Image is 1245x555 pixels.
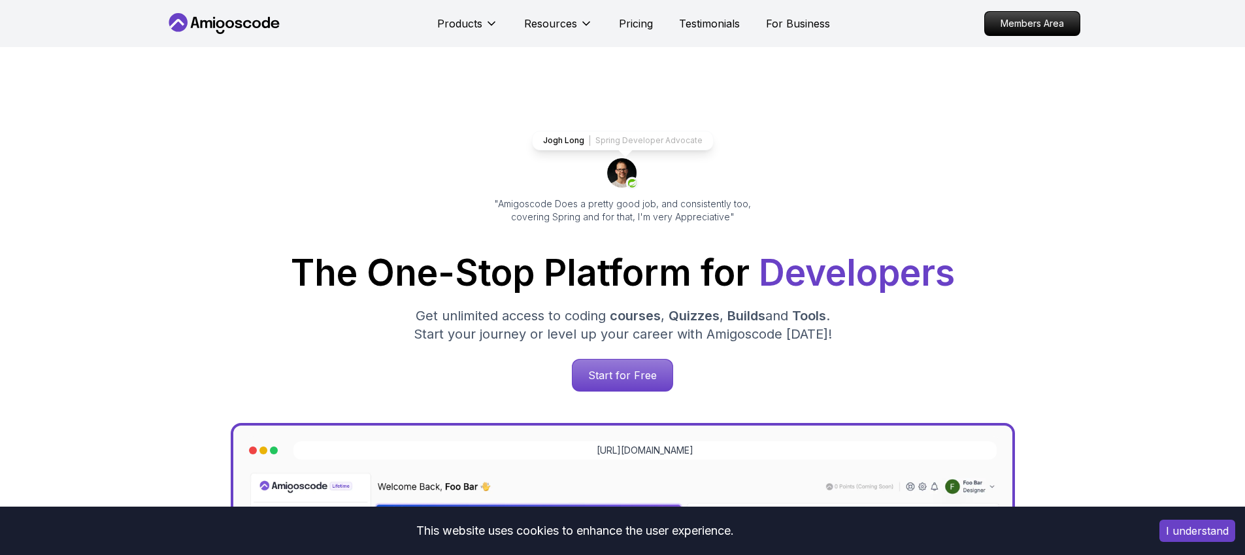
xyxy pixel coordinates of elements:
[985,12,1080,35] p: Members Area
[669,308,720,324] span: Quizzes
[595,135,703,146] p: Spring Developer Advocate
[573,360,672,391] p: Start for Free
[543,135,584,146] p: Jogh Long
[792,308,826,324] span: Tools
[679,16,740,31] a: Testimonials
[1159,520,1235,542] button: Accept cookies
[984,11,1080,36] a: Members Area
[597,444,693,457] a: [URL][DOMAIN_NAME]
[766,16,830,31] a: For Business
[619,16,653,31] a: Pricing
[176,255,1070,291] h1: The One-Stop Platform for
[610,308,661,324] span: courses
[524,16,577,31] p: Resources
[476,197,769,224] p: "Amigoscode Does a pretty good job, and consistently too, covering Spring and for that, I'm very ...
[727,308,765,324] span: Builds
[572,359,673,392] a: Start for Free
[437,16,482,31] p: Products
[524,16,593,42] button: Resources
[10,516,1140,545] div: This website uses cookies to enhance the user experience.
[403,307,842,343] p: Get unlimited access to coding , , and . Start your journey or level up your career with Amigosco...
[607,158,639,190] img: josh long
[437,16,498,42] button: Products
[759,251,955,294] span: Developers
